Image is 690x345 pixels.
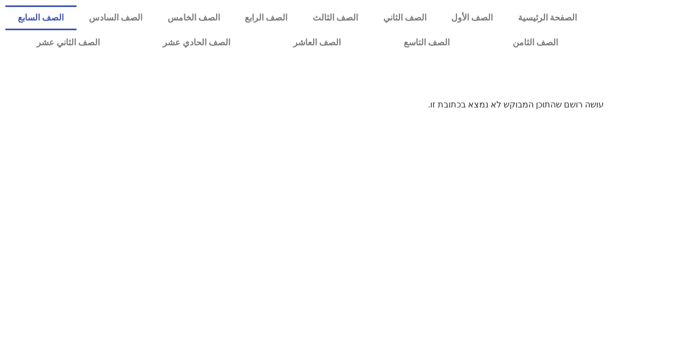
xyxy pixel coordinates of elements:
[5,5,77,30] a: الصف السابع
[481,30,590,55] a: الصف الثامن
[232,5,300,30] a: الصف الرابع
[5,30,132,55] a: الصف الثاني عشر
[132,30,262,55] a: الصف الحادي عشر
[506,5,590,30] a: الصفحة الرئيسية
[439,5,506,30] a: الصف الأول
[300,5,371,30] a: الصف الثالث
[370,5,439,30] a: الصف الثاني
[372,30,481,55] a: الصف التاسع
[155,5,232,30] a: الصف الخامس
[77,5,155,30] a: الصف السادس
[262,30,372,55] a: الصف العاشر
[86,98,604,111] p: עושה רושם שהתוכן המבוקש לא נמצא בכתובת זו.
